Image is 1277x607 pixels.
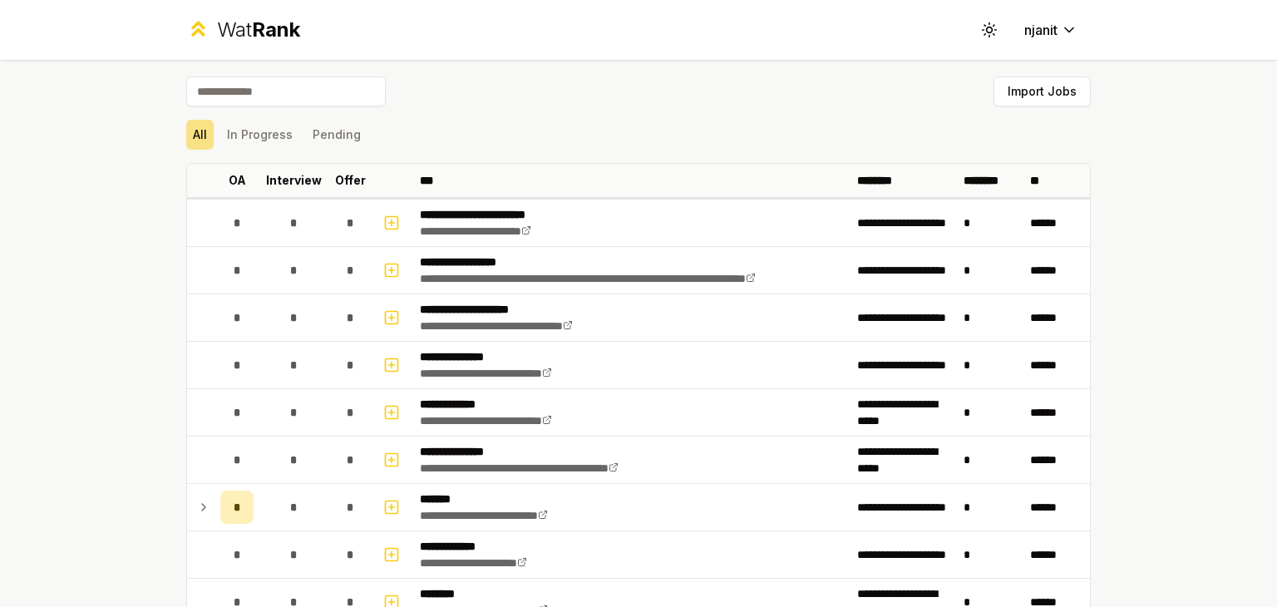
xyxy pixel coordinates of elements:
[1024,20,1058,40] span: njanit
[266,172,322,189] p: Interview
[993,76,1091,106] button: Import Jobs
[306,120,367,150] button: Pending
[252,17,300,42] span: Rank
[186,120,214,150] button: All
[186,17,300,43] a: WatRank
[217,17,300,43] div: Wat
[229,172,246,189] p: OA
[335,172,366,189] p: Offer
[1011,15,1091,45] button: njanit
[220,120,299,150] button: In Progress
